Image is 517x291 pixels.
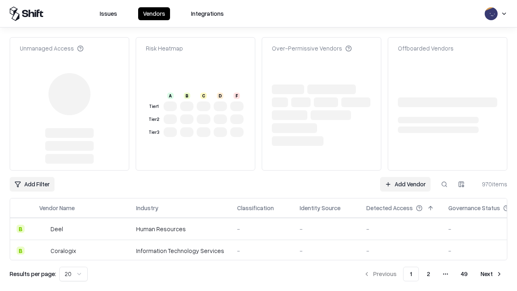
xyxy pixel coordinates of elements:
div: Human Resources [136,225,224,233]
button: Integrations [186,7,229,20]
div: Risk Heatmap [146,44,183,53]
p: Results per page: [10,270,56,278]
div: F [233,93,240,99]
div: - [300,247,353,255]
div: Classification [237,204,274,212]
button: Add Filter [10,177,55,192]
div: Tier 1 [147,103,160,110]
button: Next [476,267,507,281]
div: A [167,93,174,99]
div: C [200,93,207,99]
div: Governance Status [448,204,500,212]
div: B [17,225,25,233]
div: Detected Access [366,204,413,212]
div: Tier 3 [147,129,160,136]
div: Tier 2 [147,116,160,123]
img: Deel [39,225,47,233]
div: 970 items [475,180,507,188]
img: Coralogix [39,247,47,255]
div: Over-Permissive Vendors [272,44,352,53]
div: - [366,247,435,255]
div: Coralogix [50,247,76,255]
a: Add Vendor [380,177,431,192]
button: 49 [454,267,474,281]
div: Industry [136,204,158,212]
div: Deel [50,225,63,233]
div: Vendor Name [39,204,75,212]
div: D [217,93,223,99]
div: - [300,225,353,233]
nav: pagination [359,267,507,281]
button: 1 [403,267,419,281]
div: Offboarded Vendors [398,44,454,53]
div: Information Technology Services [136,247,224,255]
button: Issues [95,7,122,20]
button: Vendors [138,7,170,20]
div: - [237,225,287,233]
div: B [184,93,190,99]
button: 2 [420,267,437,281]
div: - [237,247,287,255]
div: Unmanaged Access [20,44,84,53]
div: - [366,225,435,233]
div: Identity Source [300,204,340,212]
div: B [17,247,25,255]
